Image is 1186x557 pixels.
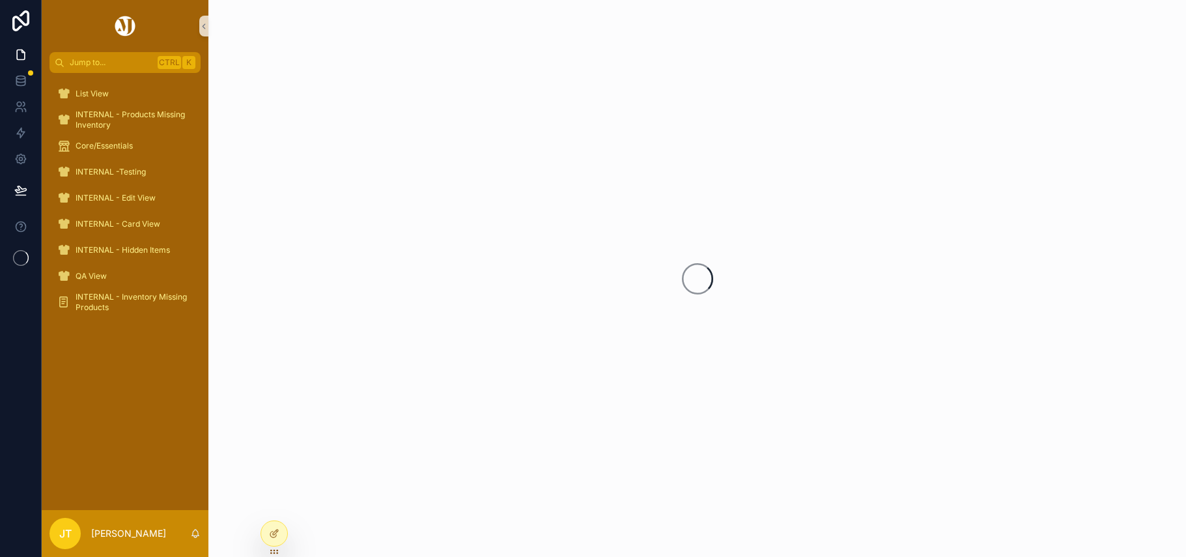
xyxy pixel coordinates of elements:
[76,141,133,151] span: Core/Essentials
[76,245,170,255] span: INTERNAL - Hidden Items
[76,89,109,99] span: List View
[49,291,201,314] a: INTERNAL - Inventory Missing Products
[76,219,160,229] span: INTERNAL - Card View
[49,108,201,132] a: INTERNAL - Products Missing Inventory
[49,160,201,184] a: INTERNAL -Testing
[42,73,208,331] div: scrollable content
[49,52,201,73] button: Jump to...CtrlK
[76,271,107,281] span: QA View
[91,527,166,540] p: [PERSON_NAME]
[49,238,201,262] a: INTERNAL - Hidden Items
[49,82,201,106] a: List View
[113,16,137,36] img: App logo
[158,56,181,69] span: Ctrl
[76,109,188,130] span: INTERNAL - Products Missing Inventory
[76,167,146,177] span: INTERNAL -Testing
[49,264,201,288] a: QA View
[184,57,194,68] span: K
[59,526,72,541] span: JT
[49,134,201,158] a: Core/Essentials
[70,57,152,68] span: Jump to...
[49,212,201,236] a: INTERNAL - Card View
[76,292,188,313] span: INTERNAL - Inventory Missing Products
[49,186,201,210] a: INTERNAL - Edit View
[76,193,156,203] span: INTERNAL - Edit View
